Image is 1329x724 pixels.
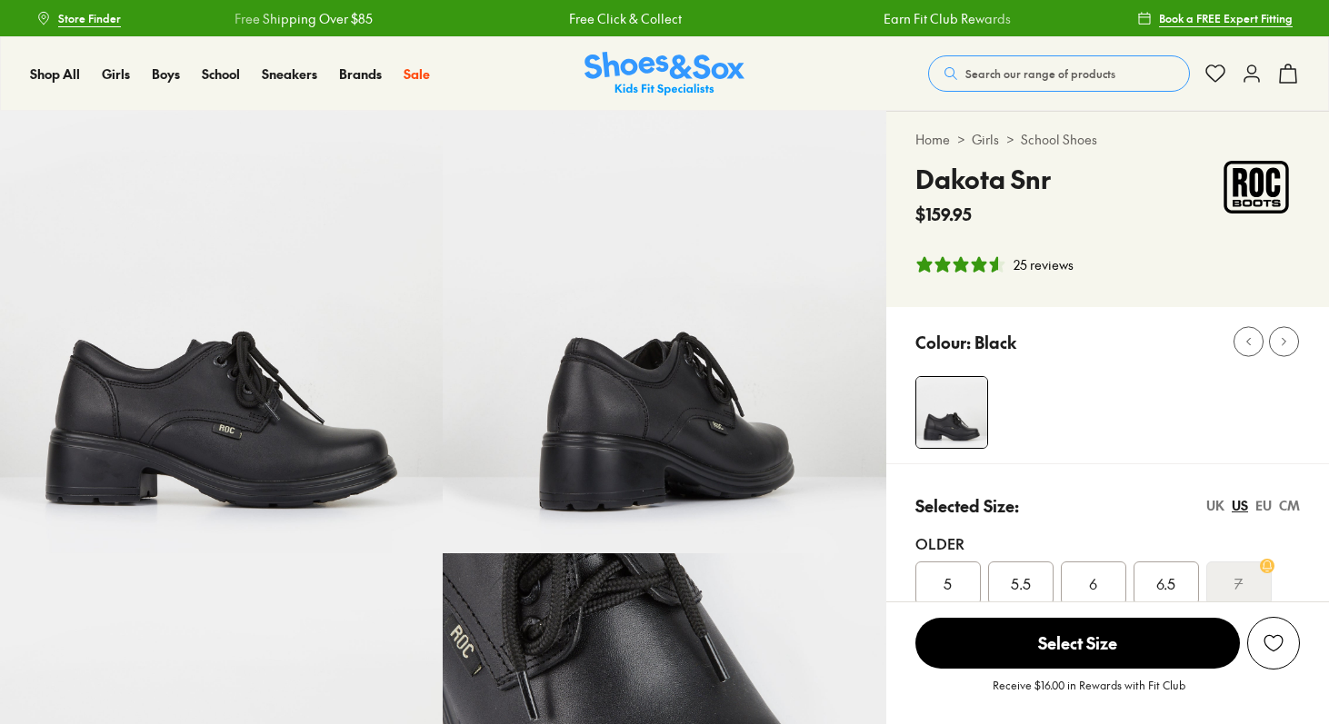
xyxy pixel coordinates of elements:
[1137,2,1293,35] a: Book a FREE Expert Fitting
[1156,572,1175,594] span: 6.5
[1014,255,1074,274] div: 25 reviews
[1213,160,1300,214] img: Vendor logo
[102,64,130,83] span: Girls
[1011,572,1031,594] span: 5.5
[585,52,744,96] img: SNS_Logo_Responsive.svg
[1206,496,1224,515] div: UK
[339,64,382,83] span: Brands
[974,330,1016,354] p: Black
[965,65,1115,82] span: Search our range of products
[404,64,430,83] span: Sale
[202,64,240,84] a: School
[915,532,1300,554] div: Older
[1255,496,1272,515] div: EU
[916,377,987,448] img: 11_1
[262,64,317,84] a: Sneakers
[404,64,430,84] a: Sale
[30,64,80,84] a: Shop All
[915,130,950,149] a: Home
[568,9,681,28] a: Free Click & Collect
[972,130,999,149] a: Girls
[883,9,1010,28] a: Earn Fit Club Rewards
[152,64,180,83] span: Boys
[993,677,1185,709] p: Receive $16.00 in Rewards with Fit Club
[915,330,971,354] p: Colour:
[58,10,121,26] span: Store Finder
[202,64,240,83] span: School
[915,617,1240,669] button: Select Size
[1234,572,1243,594] s: 7
[443,111,885,553] img: 12_1
[262,64,317,83] span: Sneakers
[915,202,972,226] span: $159.95
[1089,572,1097,594] span: 6
[915,160,1051,198] h4: Dakota Snr
[1247,617,1300,669] button: Add to Wishlist
[102,64,130,84] a: Girls
[1159,10,1293,26] span: Book a FREE Expert Fitting
[915,130,1300,149] div: > >
[339,64,382,84] a: Brands
[234,9,372,28] a: Free Shipping Over $85
[152,64,180,84] a: Boys
[30,64,80,83] span: Shop All
[36,2,121,35] a: Store Finder
[1232,496,1248,515] div: US
[915,255,1074,274] button: 4.68 stars, 25 ratings
[585,52,744,96] a: Shoes & Sox
[915,493,1019,518] p: Selected Size:
[944,572,952,594] span: 5
[915,618,1240,669] span: Select Size
[1021,130,1097,149] a: School Shoes
[928,55,1190,92] button: Search our range of products
[1279,496,1300,515] div: CM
